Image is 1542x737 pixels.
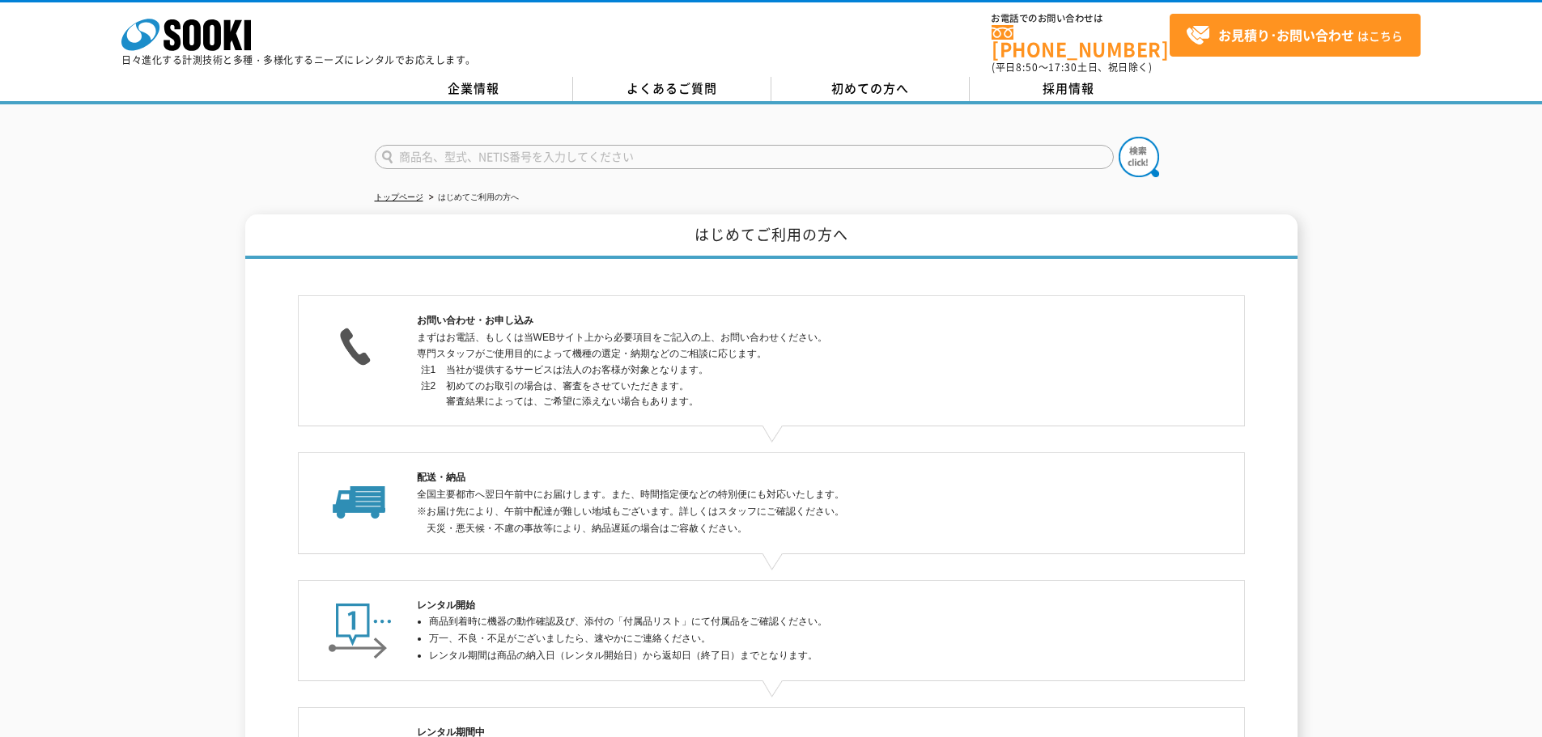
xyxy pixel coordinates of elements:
[121,55,476,65] p: 日々進化する計測技術と多種・多様化するニーズにレンタルでお応えします。
[1016,60,1039,74] span: 8:50
[970,77,1168,101] a: 採用情報
[992,14,1170,23] span: お電話でのお問い合わせは
[310,469,410,522] img: 配送・納品
[427,503,1126,537] p: ※お届け先により、午前中配達が難しい地域もございます。詳しくはスタッフにご確認ください。 天災・悪天候・不慮の事故等により、納品遅延の場合はご容赦ください。
[421,362,436,378] dt: 注1
[1170,14,1421,57] a: お見積り･お問い合わせはこちら
[1218,25,1354,44] strong: お見積り･お問い合わせ
[417,329,1126,363] p: まずはお電話、もしくは当WEBサイト上から必要項目をご記入の上、お問い合わせください。 専門スタッフがご使用目的によって機種の選定・納期などのご相談に応じます。
[771,77,970,101] a: 初めての方へ
[417,469,1126,486] h2: 配送・納品
[421,379,436,394] dt: 注2
[573,77,771,101] a: よくあるご質問
[310,597,410,659] img: レンタル開始
[417,597,1126,614] h2: レンタル開始
[1186,23,1403,48] span: はこちら
[1119,137,1159,177] img: btn_search.png
[417,486,1126,503] p: 全国主要都市へ翌日午前中にお届けします。また、時間指定便などの特別便にも対応いたします。
[831,79,909,97] span: 初めての方へ
[245,214,1298,259] h1: はじめてご利用の方へ
[429,647,1126,664] li: レンタル期間は商品の納入日（レンタル開始日）から返却日（終了日）までとなります。
[992,25,1170,58] a: [PHONE_NUMBER]
[429,630,1126,647] li: 万一、不良・不足がございましたら、速やかにご連絡ください。
[426,189,519,206] li: はじめてご利用の方へ
[375,193,423,201] a: トップページ
[992,60,1152,74] span: (平日 ～ 土日、祝日除く)
[1048,60,1077,74] span: 17:30
[429,613,1126,630] li: 商品到着時に機器の動作確認及び、添付の「付属品リスト」にて付属品をご確認ください。
[446,379,1126,410] dd: 初めてのお取引の場合は、審査をさせていただきます。 審査結果によっては、ご希望に添えない場合もあります。
[417,312,1126,329] h2: お問い合わせ・お申し込み
[375,77,573,101] a: 企業情報
[310,312,410,375] img: お問い合わせ・お申し込み
[375,145,1114,169] input: 商品名、型式、NETIS番号を入力してください
[446,362,1126,378] dd: 当社が提供するサービスは法人のお客様が対象となります。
